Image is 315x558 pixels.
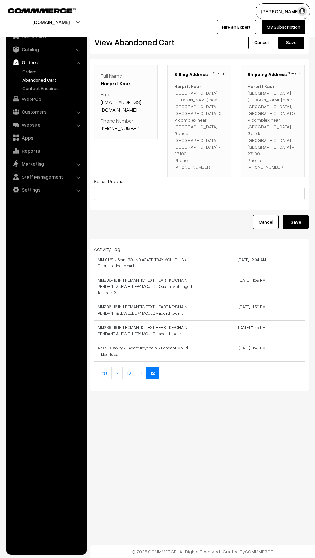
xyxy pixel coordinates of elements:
[8,106,85,117] a: Customers
[256,3,310,19] button: [PERSON_NAME]…
[94,273,199,300] td: MM236- 16 IN 1 ROMANTIC TEXT HEART KEYCHAIN PENDANT & JEWELLERY MOULD - Quantity changed to 1 from 2
[146,367,159,379] a: 12
[278,35,304,49] button: Save
[111,367,123,379] a: «
[8,56,85,68] a: Orders
[174,83,201,89] b: Harprit Kaur
[8,6,64,14] a: COMMMERCE
[248,72,298,77] h3: Shipping Address
[199,321,305,341] td: [DATE] 11:55 PM
[94,178,125,185] label: Select Product
[8,132,85,143] a: Apps
[94,367,112,379] a: First
[248,83,274,89] b: Harprit Kaur
[94,321,199,341] td: MM236- 16 IN 1 ROMANTIC TEXT HEART KEYCHAIN PENDANT & JEWELLERY MOULD - added to cart
[287,70,300,76] a: Change
[10,14,92,30] button: [DOMAIN_NAME]
[253,215,279,229] a: Cancel
[101,117,151,132] p: Phone Number
[248,35,274,49] a: Cancel
[101,90,151,114] p: Email
[248,83,298,170] p: [GEOGRAPHIC_DATA][PERSON_NAME] near [GEOGRAPHIC_DATA], [GEOGRAPHIC_DATA] O. P complex near [GEOGR...
[8,44,85,55] a: Catalog
[245,549,273,554] a: COMMMERCE
[199,273,305,300] td: [DATE] 11:59 PM
[21,68,85,75] a: Orders
[174,72,225,77] h3: Billing Address
[199,253,305,273] td: [DATE] 12:04 AM
[174,83,225,170] p: [GEOGRAPHIC_DATA][PERSON_NAME] near [GEOGRAPHIC_DATA], [GEOGRAPHIC_DATA] O. P complex near [GEOGR...
[21,85,85,91] a: Contact Enquires
[90,545,315,558] footer: © 2025 COMMMERCE | All Rights Reserved | Crafted By
[101,80,130,87] a: Harprit Kaur
[8,184,85,195] a: Settings
[262,20,305,34] a: My Subscription
[199,300,305,321] td: [DATE] 11:59 PM
[8,145,85,157] a: Reports
[94,341,199,362] td: 47162 9 Cavity 2" Agate Keychain & Pendant Mould - added to cart
[213,70,226,76] a: Change
[94,37,194,47] h2: View Abandoned Cart
[8,158,85,169] a: Marketing
[101,99,141,113] a: [EMAIL_ADDRESS][DOMAIN_NAME]
[8,8,76,13] img: COMMMERCE
[8,171,85,183] a: Staff Management
[94,253,199,273] td: MM101 8" x 6mm ROUND AGATE TRAY MOULD - Spl Offer - added to cart
[8,93,85,105] a: WebPOS
[21,76,85,83] a: Abandoned Cart
[8,119,85,131] a: Website
[94,245,305,253] div: Activity Log
[101,72,151,87] p: Full Name
[297,6,307,16] img: user
[135,367,147,379] a: 11
[122,367,135,379] a: 10
[199,341,305,362] td: [DATE] 11:49 PM
[101,125,141,132] a: [PHONE_NUMBER]
[283,215,309,229] button: Save
[217,20,256,34] a: Hire an Expert
[94,300,199,321] td: MM236- 16 IN 1 ROMANTIC TEXT HEART KEYCHAIN PENDANT & JEWELLERY MOULD - added to cart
